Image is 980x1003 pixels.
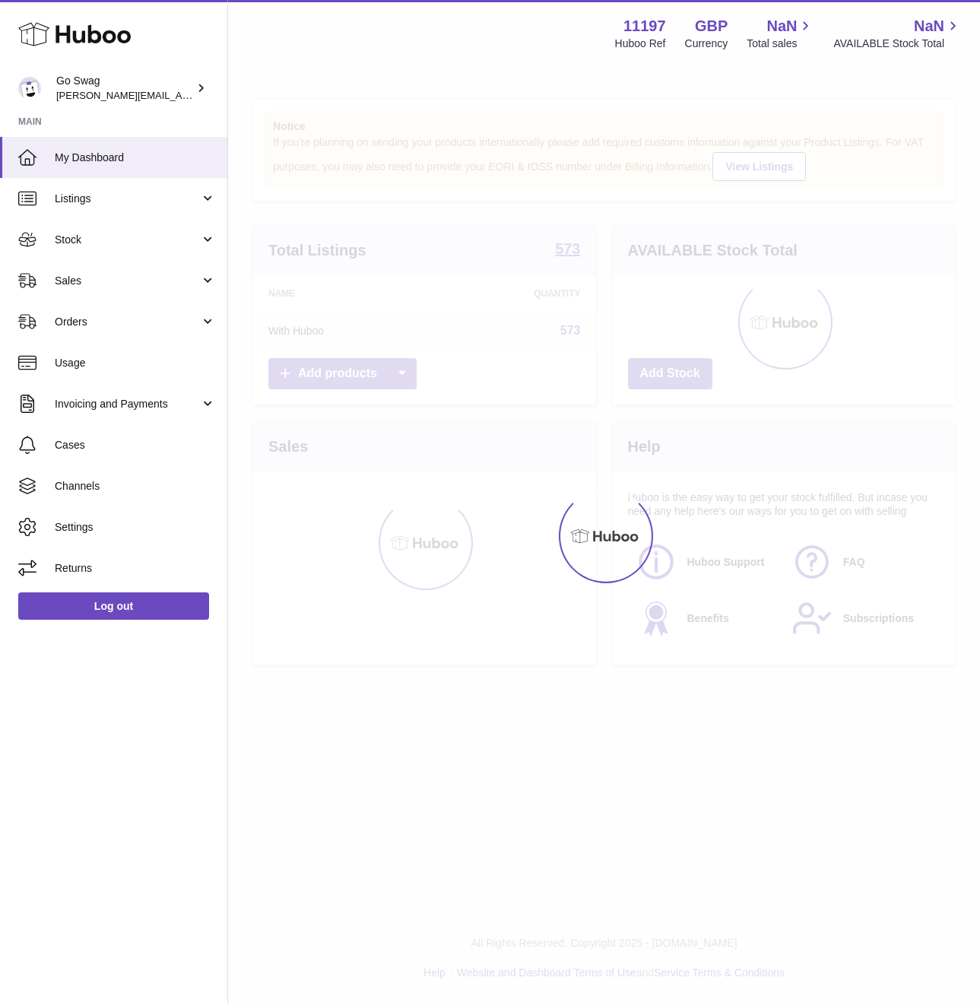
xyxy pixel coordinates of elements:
span: NaN [766,16,797,37]
span: My Dashboard [55,151,216,165]
a: Log out [18,592,209,620]
span: [PERSON_NAME][EMAIL_ADDRESS][DOMAIN_NAME] [56,89,305,101]
span: Invoicing and Payments [55,397,200,411]
img: leigh@goswag.com [18,77,41,100]
span: Listings [55,192,200,206]
span: Usage [55,356,216,370]
strong: GBP [695,16,728,37]
a: NaN AVAILABLE Stock Total [833,16,962,51]
span: NaN [914,16,944,37]
span: Channels [55,479,216,494]
div: Huboo Ref [615,37,666,51]
span: Cases [55,438,216,452]
div: Go Swag [56,74,193,103]
span: Total sales [747,37,814,51]
a: NaN Total sales [747,16,814,51]
span: Sales [55,274,200,288]
span: AVAILABLE Stock Total [833,37,962,51]
span: Returns [55,561,216,576]
span: Orders [55,315,200,329]
span: Stock [55,233,200,247]
strong: 11197 [623,16,666,37]
div: Currency [685,37,728,51]
span: Settings [55,520,216,535]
